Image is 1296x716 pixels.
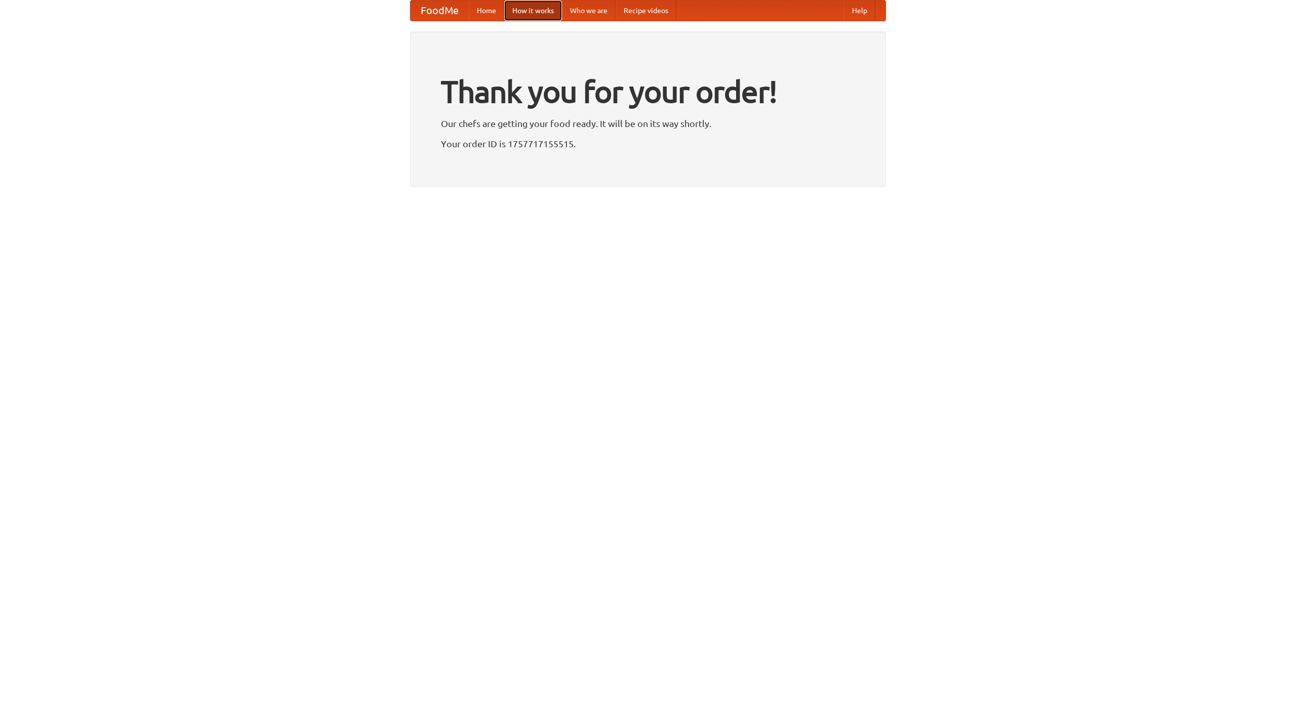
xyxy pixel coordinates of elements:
[441,67,855,116] h1: Thank you for your order!
[469,1,504,21] a: Home
[844,1,875,21] a: Help
[441,136,855,151] p: Your order ID is 1757717155515.
[504,1,562,21] a: How it works
[616,1,676,21] a: Recipe videos
[562,1,616,21] a: Who we are
[411,1,469,21] a: FoodMe
[441,116,855,131] p: Our chefs are getting your food ready. It will be on its way shortly.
